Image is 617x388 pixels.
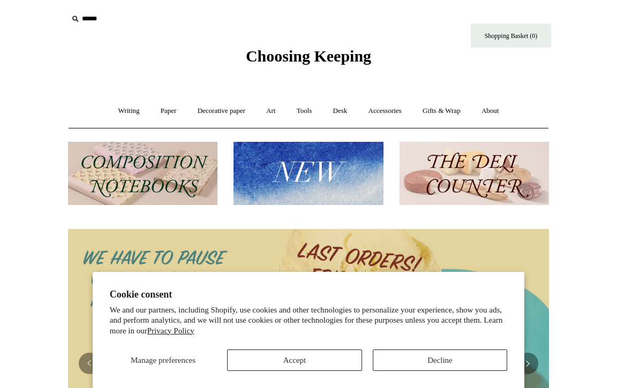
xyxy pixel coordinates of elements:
[131,356,195,364] span: Manage preferences
[110,289,507,300] h2: Cookie consent
[234,142,383,206] img: New.jpg__PID:f73bdf93-380a-4a35-bcfe-7823039498e1
[246,47,371,65] span: Choosing Keeping
[109,97,149,125] a: Writing
[517,353,538,374] button: Next
[257,97,285,125] a: Art
[110,305,507,337] p: We and our partners, including Shopify, use cookies and other technologies to personalize your ex...
[323,97,357,125] a: Desk
[413,97,470,125] a: Gifts & Wrap
[227,349,362,371] button: Accept
[400,142,549,206] img: The Deli Counter
[287,97,322,125] a: Tools
[110,349,216,371] button: Manage preferences
[188,97,255,125] a: Decorative paper
[373,349,507,371] button: Decline
[359,97,411,125] a: Accessories
[151,97,186,125] a: Paper
[147,326,194,335] a: Privacy Policy
[471,24,551,48] a: Shopping Basket (0)
[79,353,100,374] button: Previous
[472,97,509,125] a: About
[246,56,371,63] a: Choosing Keeping
[68,142,217,206] img: 202302 Composition ledgers.jpg__PID:69722ee6-fa44-49dd-a067-31375e5d54ec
